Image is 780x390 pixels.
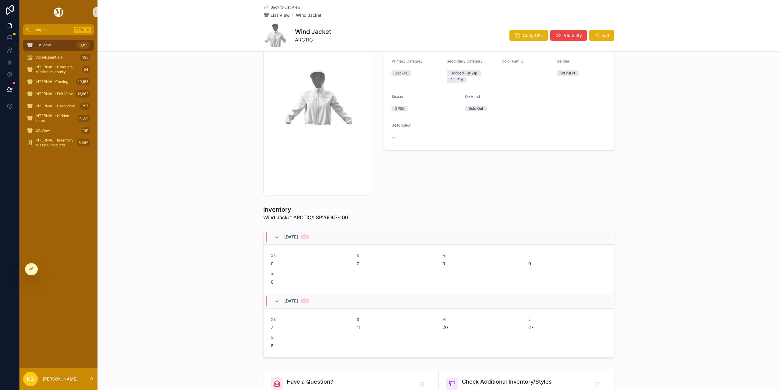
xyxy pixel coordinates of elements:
span: INTERNAL - Hidden Items [35,113,75,123]
div: 13,962 [76,90,90,98]
span: List View [271,12,290,18]
div: 423 [80,54,90,61]
a: XS0S0M0L0XL0 [264,245,614,294]
div: 10,153 [76,78,90,85]
span: XL [271,335,349,340]
span: 27 [528,324,607,331]
a: List View10,153 [23,40,94,51]
span: NG [27,375,34,383]
div: Full Zip [450,77,463,83]
span: Core/Essentials [35,55,62,60]
span: Visibility [564,32,582,38]
a: INTERNAL -Testing10,153 [23,76,94,87]
span: INTERNAL - Inventory Missing Products [35,138,74,148]
a: INTERNAL - Hidden Items4,671 [23,113,94,124]
button: Visibility [550,30,587,41]
div: 5,342 [77,139,90,146]
div: Sold Out [469,106,483,111]
a: List View [263,12,290,18]
span: List View [35,43,51,48]
div: 757 [80,102,90,110]
img: App logo [53,7,64,17]
span: [DATE] [284,298,298,304]
a: Wind Jacket [296,12,321,18]
span: M [442,317,521,322]
div: Hooded Full Zip [450,70,477,76]
span: 8 [271,343,349,349]
span: Gender [557,59,569,63]
h1: Wind Jacket [295,27,331,36]
span: Wind Jacket ARCTIC/LSP26O67-100 [263,214,348,221]
span: S [357,253,435,258]
span: 0 [357,261,435,267]
div: scrollable content [19,35,97,156]
a: Back to List View [263,5,300,10]
span: -- [392,134,395,141]
a: INTERNAL - Inventory Missing Products5,342 [23,137,94,148]
span: INTERNAL - Products Missing Inventory [35,65,80,74]
span: M [442,253,521,258]
div: SP26 [395,106,404,111]
span: INTERNAL -Testing [35,79,68,84]
span: 11 [357,324,435,331]
span: 0 [442,261,521,267]
span: INTERNAL - Edit View [35,91,73,96]
button: Jump to...CtrlK [23,24,94,35]
span: Check Additional Inventory/Styles [462,377,568,386]
div: 181 [81,127,90,134]
span: Primary Category [392,59,423,63]
div: 4,671 [77,115,90,122]
span: QA View [35,128,50,133]
span: Season [392,94,404,99]
span: XL [271,272,349,277]
span: L [528,253,607,258]
div: 54 [82,66,90,73]
span: 0 [271,261,349,267]
span: [DATE] [284,234,298,240]
a: QA View181 [23,125,94,136]
div: 1 [304,299,306,303]
div: WOMEN [560,70,575,76]
span: Ctrl [74,27,85,33]
span: 20 [442,324,521,331]
span: 7 [271,324,349,331]
button: Edit [589,30,614,41]
a: XS7S11M20L27XL8 [264,308,614,357]
span: 0 [271,279,349,285]
h1: Inventory [263,205,348,214]
span: Copy URL [523,32,543,38]
span: INTERNAL - Card View [35,104,75,109]
div: Jacket [395,70,407,76]
span: K [86,27,91,32]
a: INTERNAL - Edit View13,962 [23,88,94,99]
span: On Hand [465,94,480,99]
span: Jump to... [33,27,71,32]
button: Copy URL [509,30,548,41]
span: 0 [528,261,607,267]
p: [PERSON_NAME] [43,376,78,382]
a: INTERNAL - Products Missing Inventory54 [23,64,94,75]
span: Description [392,123,411,127]
span: S [357,317,435,322]
span: Color Family [502,59,523,63]
span: L [528,317,607,322]
span: Secondary Category [447,59,483,63]
span: ARCTIC [295,36,331,43]
a: Core/Essentials423 [23,52,94,63]
span: XS [271,317,349,322]
span: Have a Question? [287,377,391,386]
span: Back to List View [271,5,300,10]
div: 10,153 [76,41,90,49]
div: 1 [304,234,306,239]
img: GrMeeYV5DbithC-j4tNF0ZUN38E__Hirh-PyJkhe0Ek-s_1500x1500.jpg [285,70,352,126]
span: XS [271,253,349,258]
a: INTERNAL - Card View757 [23,101,94,112]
